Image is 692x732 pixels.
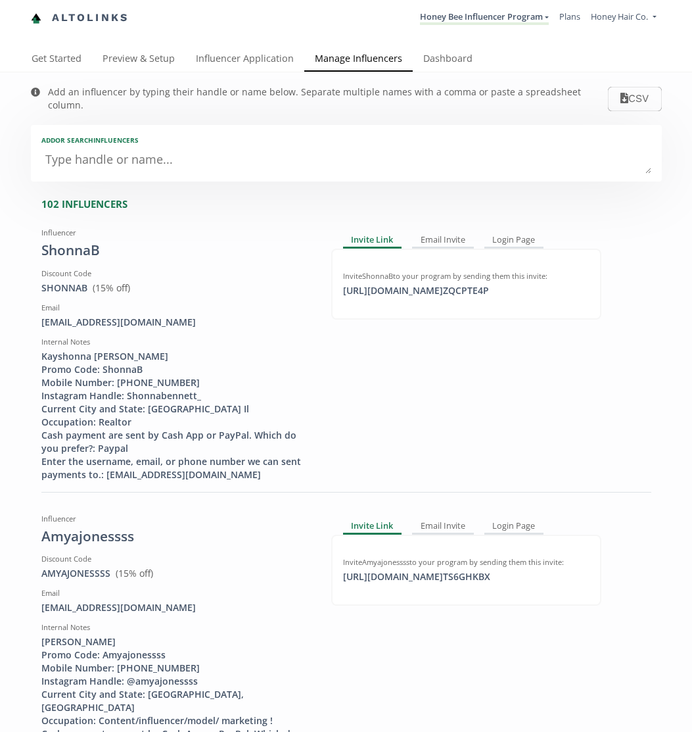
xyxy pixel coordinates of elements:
[343,557,589,568] div: Invite Amyajonessss to your program by sending them this invite:
[31,7,129,29] a: Altolinks
[335,284,497,297] div: [URL][DOMAIN_NAME] ZQCPTE4P
[41,135,651,145] div: Add or search INFLUENCERS
[608,87,661,111] button: CSV
[343,271,589,281] div: Invite ShonnaB to your program by sending them this invite:
[41,601,311,614] div: [EMAIL_ADDRESS][DOMAIN_NAME]
[92,47,185,73] a: Preview & Setup
[41,241,311,260] div: ShonnaB
[41,337,311,347] div: Internal Notes
[412,233,474,249] div: Email Invite
[41,554,311,564] div: Discount Code
[21,47,92,73] a: Get Started
[93,281,130,294] span: ( 15 % off)
[343,233,402,249] div: Invite Link
[484,519,544,535] div: Login Page
[41,527,311,547] div: Amyajonessss
[41,588,311,598] div: Email
[41,268,311,279] div: Discount Code
[185,47,304,73] a: Influencer Application
[31,13,41,24] img: favicon-32x32.png
[41,228,311,238] div: Influencer
[412,519,474,535] div: Email Invite
[335,570,498,583] div: [URL][DOMAIN_NAME] TS6GHKBX
[591,11,648,22] span: Honey Hair Co.
[591,11,656,26] a: Honey Hair Co.
[484,233,544,249] div: Login Page
[559,11,580,22] a: Plans
[413,47,483,73] a: Dashboard
[343,519,402,535] div: Invite Link
[41,197,662,211] div: 102 INFLUENCERS
[41,281,87,294] a: SHONNAB
[41,514,311,524] div: Influencer
[41,567,110,579] a: AMYAJONESSSS
[420,11,549,25] a: Honey Bee Influencer Program
[41,622,311,633] div: Internal Notes
[41,303,311,313] div: Email
[304,47,413,73] a: Manage Influencers
[116,567,153,579] span: ( 15 % off)
[41,350,311,481] div: Kayshonna [PERSON_NAME] Promo Code: ShonnaB Mobile Number: [PHONE_NUMBER] Instagram Handle: Shonn...
[48,85,609,112] div: Add an influencer by typing their handle or name below. Separate multiple names with a comma or p...
[41,316,311,329] div: [EMAIL_ADDRESS][DOMAIN_NAME]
